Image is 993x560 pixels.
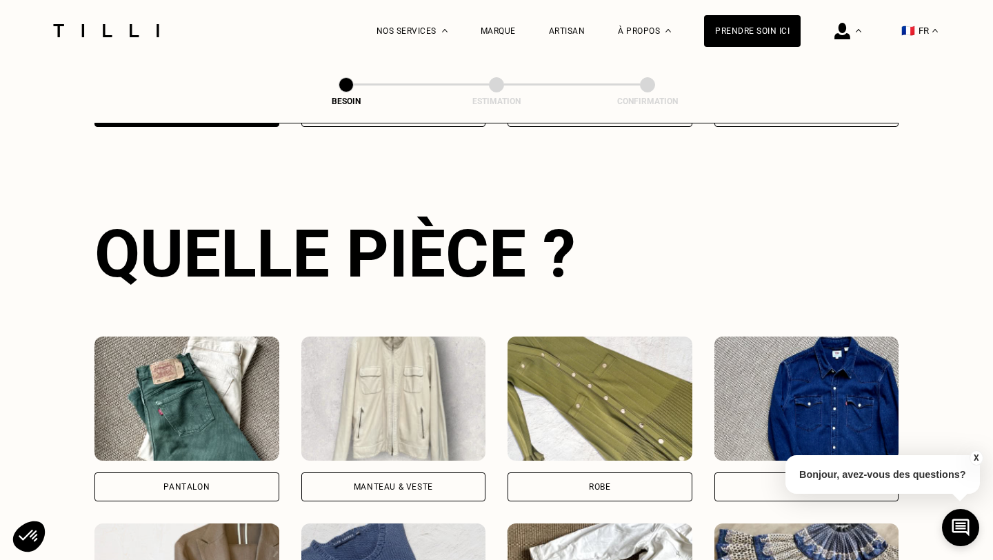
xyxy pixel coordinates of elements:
[665,29,671,32] img: Menu déroulant à propos
[48,24,164,37] img: Logo du service de couturière Tilli
[442,29,448,32] img: Menu déroulant
[301,337,486,461] img: Tilli retouche votre Manteau & Veste
[481,26,516,36] a: Marque
[579,97,716,106] div: Confirmation
[163,483,210,491] div: Pantalon
[834,23,850,39] img: icône connexion
[549,26,585,36] a: Artisan
[354,483,433,491] div: Manteau & Veste
[94,337,279,461] img: Tilli retouche votre Pantalon
[277,97,415,106] div: Besoin
[901,24,915,37] span: 🇫🇷
[428,97,565,106] div: Estimation
[94,215,899,292] div: Quelle pièce ?
[785,455,980,494] p: Bonjour, avez-vous des questions?
[714,337,899,461] img: Tilli retouche votre Haut
[589,483,610,491] div: Robe
[969,450,983,466] button: X
[704,15,801,47] a: Prendre soin ici
[932,29,938,32] img: menu déroulant
[508,337,692,461] img: Tilli retouche votre Robe
[856,29,861,32] img: Menu déroulant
